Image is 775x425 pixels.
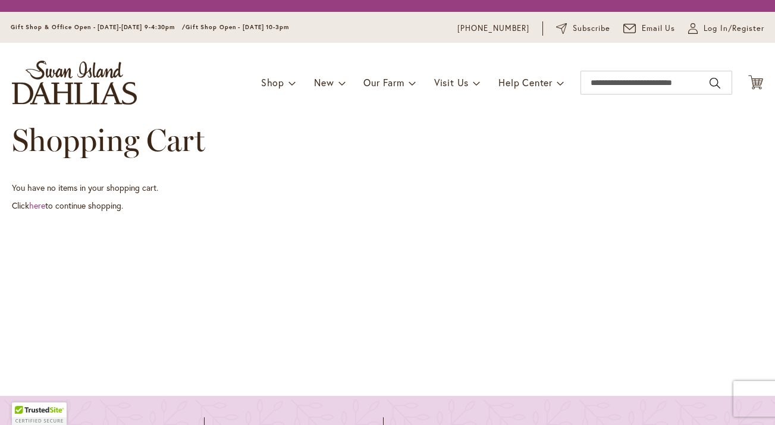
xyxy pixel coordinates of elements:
[704,23,764,34] span: Log In/Register
[314,76,334,89] span: New
[434,76,469,89] span: Visit Us
[498,76,553,89] span: Help Center
[12,182,763,194] p: You have no items in your shopping cart.
[11,23,186,31] span: Gift Shop & Office Open - [DATE]-[DATE] 9-4:30pm /
[363,76,404,89] span: Our Farm
[688,23,764,34] a: Log In/Register
[186,23,289,31] span: Gift Shop Open - [DATE] 10-3pm
[457,23,529,34] a: [PHONE_NUMBER]
[12,61,137,105] a: store logo
[556,23,610,34] a: Subscribe
[29,200,45,211] a: here
[710,74,720,93] button: Search
[642,23,676,34] span: Email Us
[12,200,763,212] p: Click to continue shopping.
[12,121,205,159] span: Shopping Cart
[261,76,284,89] span: Shop
[623,23,676,34] a: Email Us
[12,402,67,425] div: TrustedSite Certified
[573,23,610,34] span: Subscribe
